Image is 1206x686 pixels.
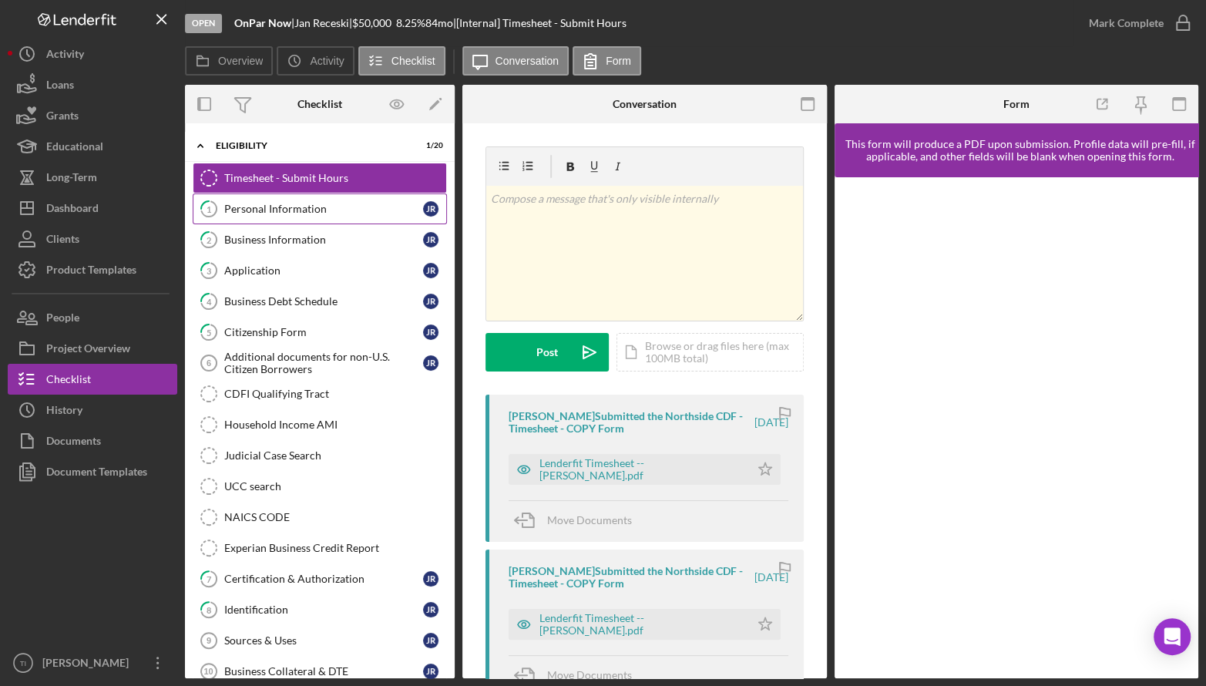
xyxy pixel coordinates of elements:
div: 1 / 20 [415,141,443,150]
button: Overview [185,46,273,76]
a: Experian Business Credit Report [193,533,447,563]
label: Conversation [496,55,559,67]
div: J R [423,355,438,371]
div: Open Intercom Messenger [1154,618,1191,655]
button: Activity [277,46,354,76]
a: 9Sources & UsesJR [193,625,447,656]
tspan: 8 [207,604,211,614]
a: 7Certification & AuthorizationJR [193,563,447,594]
label: Form [606,55,631,67]
div: Eligibility [216,141,405,150]
b: OnPar Now [234,16,291,29]
tspan: 4 [207,296,212,306]
label: Activity [310,55,344,67]
div: Document Templates [46,456,147,491]
div: Business Debt Schedule [224,295,423,308]
div: J R [423,602,438,617]
tspan: 10 [203,667,213,676]
div: Identification [224,604,423,616]
button: Lenderfit Timesheet -- [PERSON_NAME].pdf [509,609,781,640]
text: TI [20,659,27,668]
div: Additional documents for non-U.S. Citizen Borrowers [224,351,423,375]
div: Citizenship Form [224,326,423,338]
tspan: 2 [207,234,211,244]
div: J R [423,294,438,309]
div: J R [423,263,438,278]
div: Open [185,14,222,33]
div: Sources & Uses [224,634,423,647]
div: J R [423,633,438,648]
div: [PERSON_NAME] Submitted the Northside CDF - Timesheet - COPY Form [509,565,752,590]
a: 8IdentificationJR [193,594,447,625]
div: Application [224,264,423,277]
div: Judicial Case Search [224,449,446,462]
button: Checklist [358,46,445,76]
div: | [Internal] Timesheet - Submit Hours [453,17,627,29]
div: [PERSON_NAME] [39,647,139,682]
div: Timesheet - Submit Hours [224,172,446,184]
a: Timesheet - Submit Hours [193,163,447,193]
label: Checklist [391,55,435,67]
a: 2Business InformationJR [193,224,447,255]
iframe: Lenderfit form [850,193,1185,663]
button: Post [485,333,609,372]
button: Document Templates [8,456,177,487]
div: Checklist [297,98,342,110]
div: Jan Receski | [294,17,352,29]
tspan: 6 [207,358,211,368]
div: J R [423,664,438,679]
button: Conversation [462,46,569,76]
div: Certification & Authorization [224,573,423,585]
a: Judicial Case Search [193,440,447,471]
div: Business Collateral & DTE [224,665,423,678]
div: Lenderfit Timesheet -- [PERSON_NAME].pdf [539,457,742,482]
a: 1Personal InformationJR [193,193,447,224]
div: UCC search [224,480,446,493]
tspan: 3 [207,265,211,275]
div: Conversation [613,98,677,110]
div: Post [536,333,558,372]
div: CDFI Qualifying Tract [224,388,446,400]
button: Form [573,46,641,76]
button: Mark Complete [1073,8,1198,39]
a: UCC search [193,471,447,502]
div: 8.25 % [396,17,425,29]
div: Experian Business Credit Report [224,542,446,554]
div: Personal Information [224,203,423,215]
tspan: 5 [207,327,211,337]
div: Business Information [224,234,423,246]
div: J R [423,201,438,217]
div: J R [423,232,438,247]
span: $50,000 [352,16,391,29]
time: 2025-08-25 18:56 [754,571,788,583]
button: Move Documents [509,501,647,540]
a: NAICS CODE [193,502,447,533]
